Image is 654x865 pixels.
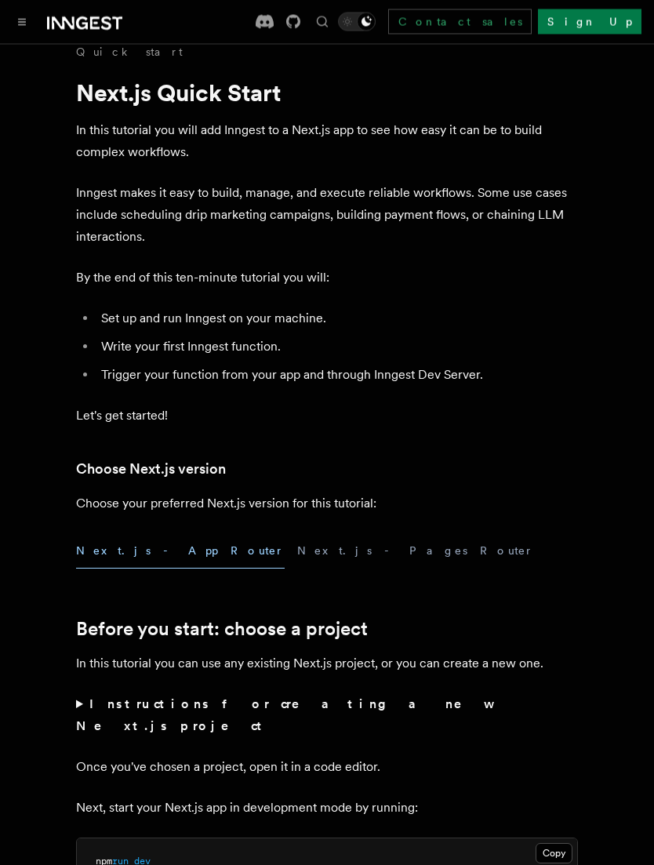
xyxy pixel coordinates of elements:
[313,13,332,31] button: Find something...
[76,45,183,60] a: Quick start
[76,459,226,481] a: Choose Next.js version
[76,120,578,164] p: In this tutorial you will add Inngest to a Next.js app to see how easy it can be to build complex...
[76,619,368,641] a: Before you start: choose a project
[76,405,578,427] p: Let's get started!
[536,844,572,864] button: Copy
[76,694,578,738] summary: Instructions for creating a new Next.js project
[76,183,578,249] p: Inngest makes it easy to build, manage, and execute reliable workflows. Some use cases include sc...
[76,493,578,515] p: Choose your preferred Next.js version for this tutorial:
[76,267,578,289] p: By the end of this ten-minute tutorial you will:
[538,9,641,35] a: Sign Up
[13,13,31,31] button: Toggle navigation
[96,308,578,330] li: Set up and run Inngest on your machine.
[96,336,578,358] li: Write your first Inngest function.
[76,798,578,820] p: Next, start your Next.js app in development mode by running:
[76,757,578,779] p: Once you've chosen a project, open it in a code editor.
[96,365,578,387] li: Trigger your function from your app and through Inngest Dev Server.
[388,9,532,35] a: Contact sales
[76,534,285,569] button: Next.js - App Router
[76,79,578,107] h1: Next.js Quick Start
[338,13,376,31] button: Toggle dark mode
[297,534,534,569] button: Next.js - Pages Router
[76,697,489,734] strong: Instructions for creating a new Next.js project
[76,653,578,675] p: In this tutorial you can use any existing Next.js project, or you can create a new one.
